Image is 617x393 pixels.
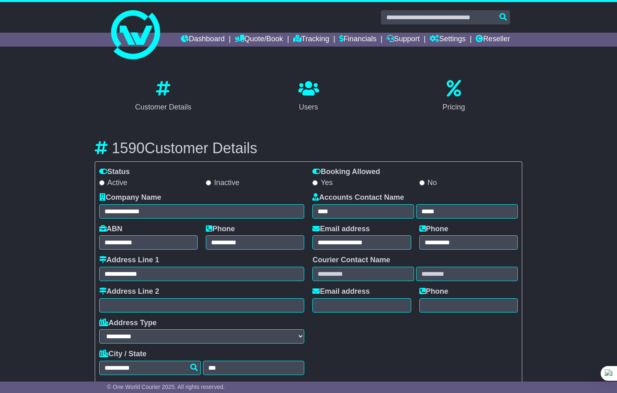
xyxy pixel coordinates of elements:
[437,77,470,116] a: Pricing
[419,287,448,296] label: Phone
[107,384,225,390] span: © One World Courier 2025. All rights reserved.
[181,33,225,47] a: Dashboard
[312,225,370,234] label: Email address
[476,33,510,47] a: Reseller
[206,225,235,234] label: Phone
[99,256,159,265] label: Address Line 1
[387,33,420,47] a: Support
[419,179,437,188] label: No
[99,381,174,390] label: Country / Postcode
[135,102,192,113] div: Customer Details
[99,167,130,176] label: Status
[235,33,283,47] a: Quote/Book
[312,167,380,176] label: Booking Allowed
[293,33,329,47] a: Tracking
[312,179,332,188] label: Yes
[293,77,324,116] a: Users
[419,180,425,185] input: No
[312,180,318,185] input: Yes
[312,193,404,202] label: Accounts Contact Name
[112,140,145,156] span: 1590
[99,180,105,185] input: Active
[298,102,319,113] div: Users
[99,179,127,188] label: Active
[95,140,522,156] h3: Customer Details
[206,180,211,185] input: Inactive
[99,225,123,234] label: ABN
[419,225,448,234] label: Phone
[130,77,197,116] a: Customer Details
[99,193,161,202] label: Company Name
[206,179,239,188] label: Inactive
[312,256,390,265] label: Courier Contact Name
[430,33,466,47] a: Settings
[99,319,157,328] label: Address Type
[312,287,370,296] label: Email address
[99,287,159,296] label: Address Line 2
[339,33,376,47] a: Financials
[443,102,465,113] div: Pricing
[99,350,147,359] label: City / State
